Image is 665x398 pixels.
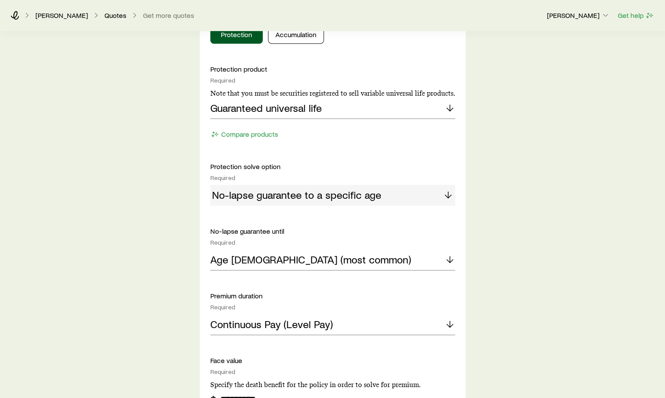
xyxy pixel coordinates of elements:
[268,26,324,44] button: Accumulation
[210,381,455,389] p: Specify the death benefit for the policy in order to solve for premium.
[210,368,455,375] div: Required
[35,11,88,20] a: [PERSON_NAME]
[210,102,322,114] p: Guaranteed universal life
[143,11,195,20] button: Get more quotes
[210,227,455,235] p: No-lapse guarantee until
[210,356,455,365] p: Face value
[547,11,610,20] p: [PERSON_NAME]
[210,89,455,98] p: Note that you must be securities registered to sell variable universal life products.
[210,253,411,266] p: Age [DEMOGRAPHIC_DATA] (most common)
[617,10,655,21] button: Get help
[210,304,455,311] div: Required
[210,291,455,300] p: Premium duration
[104,11,127,20] a: Quotes
[210,129,279,139] button: Compare products
[210,174,455,181] div: Required
[210,162,455,171] p: Protection solve option
[210,26,263,44] button: Protection
[210,65,455,73] p: Protection product
[547,10,610,21] button: [PERSON_NAME]
[210,318,333,330] p: Continuous Pay (Level Pay)
[210,77,455,84] div: Required
[210,239,455,246] div: Required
